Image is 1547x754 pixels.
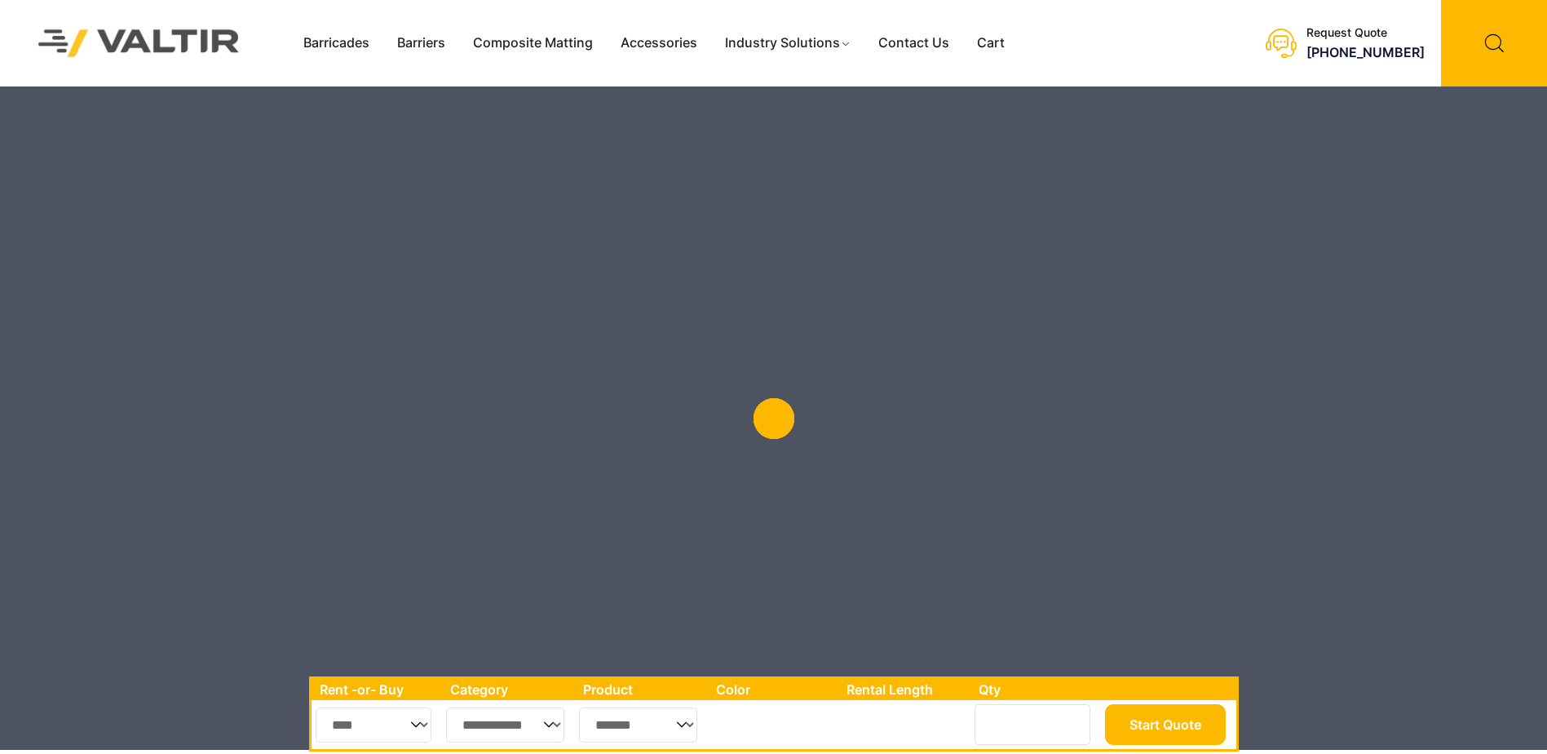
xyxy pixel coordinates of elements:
th: Product [575,679,708,700]
th: Category [442,679,576,700]
th: Rent -or- Buy [312,679,442,700]
th: Color [708,679,839,700]
div: Request Quote [1306,26,1425,40]
a: Barricades [290,31,383,55]
a: Barriers [383,31,459,55]
a: Composite Matting [459,31,607,55]
a: Accessories [607,31,711,55]
button: Start Quote [1105,704,1226,745]
th: Rental Length [838,679,970,700]
th: Qty [970,679,1100,700]
a: Contact Us [864,31,963,55]
a: [PHONE_NUMBER] [1306,44,1425,60]
img: Valtir Rentals [17,8,261,78]
a: Industry Solutions [711,31,865,55]
a: Cart [963,31,1019,55]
